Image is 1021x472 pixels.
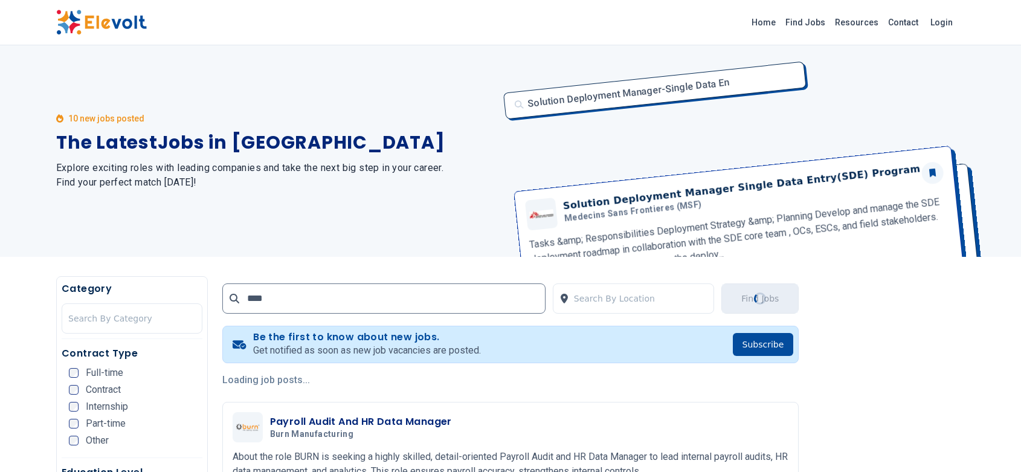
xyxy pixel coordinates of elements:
[883,13,923,32] a: Contact
[961,414,1021,472] iframe: Chat Widget
[69,385,79,395] input: Contract
[747,13,781,32] a: Home
[69,419,79,428] input: Part-time
[270,415,452,429] h3: Payroll Audit And HR Data Manager
[86,436,109,445] span: Other
[781,13,830,32] a: Find Jobs
[270,429,353,440] span: Burn Manufacturing
[62,346,202,361] h5: Contract Type
[721,283,799,314] button: Find JobsLoading...
[253,343,481,358] p: Get notified as soon as new job vacancies are posted.
[86,419,126,428] span: Part-time
[923,10,960,34] a: Login
[69,368,79,378] input: Full-time
[69,402,79,412] input: Internship
[86,385,121,395] span: Contract
[68,112,144,124] p: 10 new jobs posted
[830,13,883,32] a: Resources
[69,436,79,445] input: Other
[62,282,202,296] h5: Category
[86,402,128,412] span: Internship
[253,331,481,343] h4: Be the first to know about new jobs.
[56,161,496,190] h2: Explore exciting roles with leading companies and take the next big step in your career. Find you...
[86,368,123,378] span: Full-time
[222,373,799,387] p: Loading job posts...
[236,423,260,431] img: Burn Manufacturing
[752,291,768,307] div: Loading...
[56,10,147,35] img: Elevolt
[733,333,794,356] button: Subscribe
[56,132,496,154] h1: The Latest Jobs in [GEOGRAPHIC_DATA]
